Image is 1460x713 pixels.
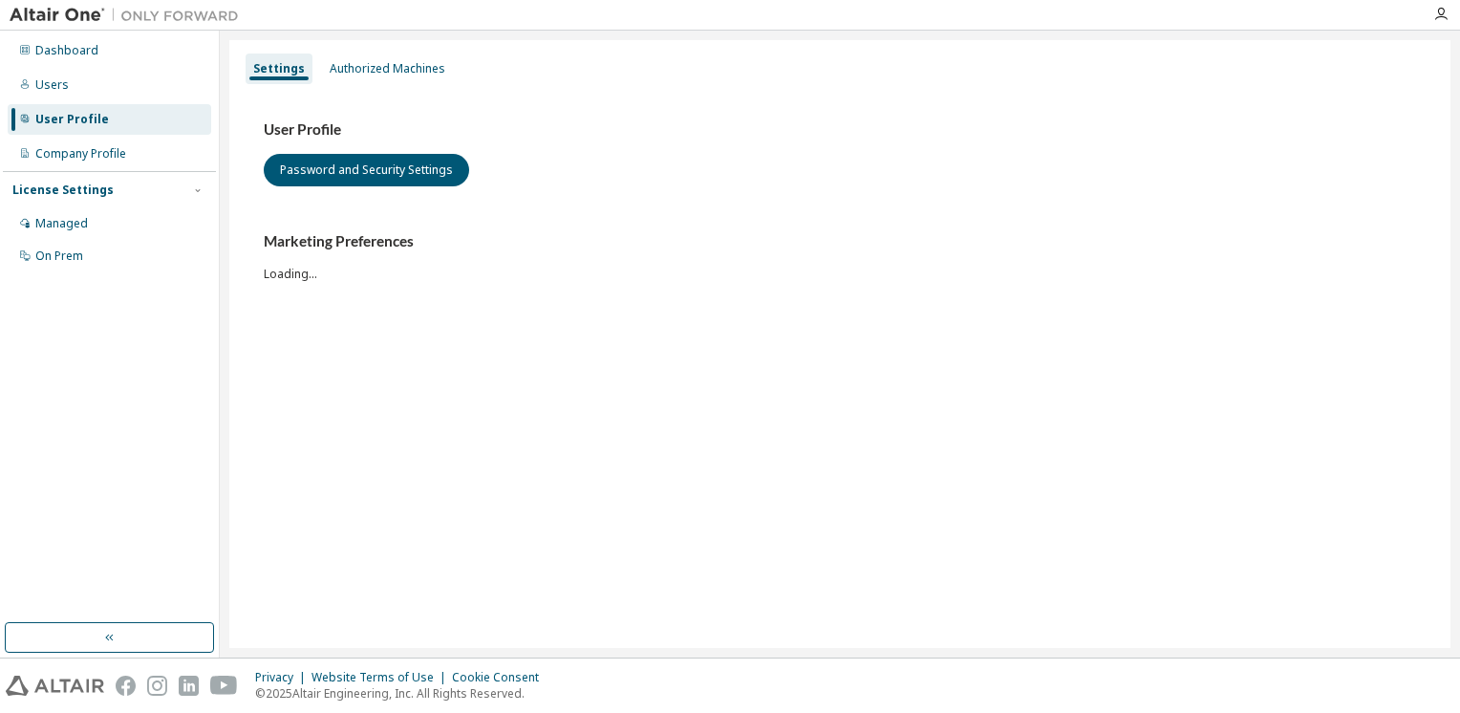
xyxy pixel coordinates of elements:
div: Authorized Machines [330,61,445,76]
div: Website Terms of Use [311,670,452,685]
div: Loading... [264,232,1416,281]
h3: Marketing Preferences [264,232,1416,251]
img: altair_logo.svg [6,676,104,696]
img: youtube.svg [210,676,238,696]
div: Settings [253,61,305,76]
img: Altair One [10,6,248,25]
div: License Settings [12,183,114,198]
div: User Profile [35,112,109,127]
div: Managed [35,216,88,231]
div: Dashboard [35,43,98,58]
div: Company Profile [35,146,126,162]
button: Password and Security Settings [264,154,469,186]
div: On Prem [35,248,83,264]
div: Users [35,77,69,93]
img: linkedin.svg [179,676,199,696]
img: facebook.svg [116,676,136,696]
img: instagram.svg [147,676,167,696]
div: Cookie Consent [452,670,550,685]
h3: User Profile [264,120,1416,140]
p: © 2025 Altair Engineering, Inc. All Rights Reserved. [255,685,550,702]
div: Privacy [255,670,311,685]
